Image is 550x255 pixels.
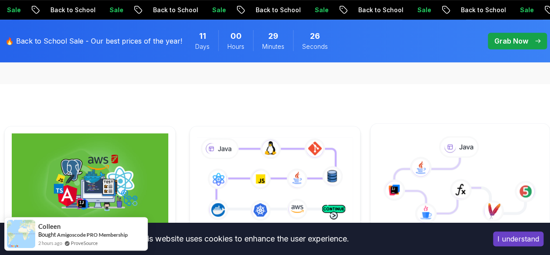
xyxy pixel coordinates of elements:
span: Days [195,42,210,51]
span: Minutes [262,42,284,51]
div: This website uses cookies to enhance the user experience. [7,229,480,248]
img: provesource social proof notification image [7,220,35,248]
span: 26 Seconds [310,30,320,42]
a: ProveSource [71,239,98,247]
p: Grab Now [494,36,528,46]
p: Sale [493,6,521,14]
p: Back to School [332,6,391,14]
span: 2 hours ago [38,239,62,247]
span: Colleen [38,223,61,230]
span: Seconds [302,42,328,51]
p: Back to School [127,6,186,14]
span: Hours [227,42,244,51]
p: Back to School [434,6,493,14]
p: Sale [288,6,316,14]
button: Accept cookies [493,231,543,246]
span: 29 Minutes [268,30,278,42]
img: Full Stack Professional v2 [12,133,168,228]
p: Sale [83,6,111,14]
p: Back to School [24,6,83,14]
p: Sale [391,6,419,14]
p: Back to School [229,6,288,14]
span: 11 Days [199,30,206,42]
p: Sale [186,6,213,14]
span: Bought [38,231,56,238]
span: 0 Hours [230,30,242,42]
p: 🔥 Back to School Sale - Our best prices of the year! [5,36,182,46]
a: Amigoscode PRO Membership [57,231,128,238]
